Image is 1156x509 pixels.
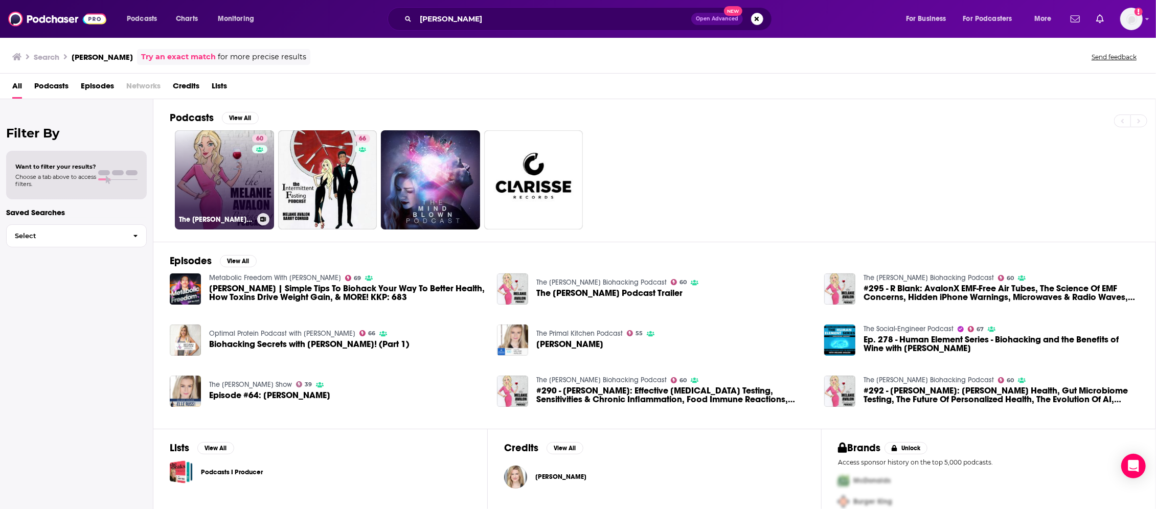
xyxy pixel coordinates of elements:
[504,460,805,493] button: Melanie AvalonMelanie Avalon
[497,376,528,407] img: #290 - Vince Ojeda: Effective Food Sensitivity Testing, Sensitivities & Chronic Inflammation, Foo...
[968,326,984,332] a: 67
[536,340,603,349] a: Melanie Avalon
[864,325,954,333] a: The Social-Engineer Podcast
[278,130,377,229] a: 66
[1027,11,1064,27] button: open menu
[497,273,528,305] a: The Melanie Avalon Podcast Trailer
[535,473,586,481] a: Melanie Avalon
[7,233,125,239] span: Select
[209,391,330,400] a: Episode #64: Melanie Avalon
[212,78,227,99] span: Lists
[15,163,96,170] span: Want to filter your results?
[853,476,891,485] span: McDonalds
[853,497,892,506] span: Burger King
[547,442,583,454] button: View All
[824,325,855,356] img: Ep. 278 - Human Element Series - Biohacking and the Benefits of Wine with Melanie Avalon
[679,378,687,383] span: 60
[170,376,201,407] img: Episode #64: Melanie Avalon
[864,284,1139,302] a: #295 - R Blank: AvalonX EMF-Free Air Tubes, The Science Of EMF Concerns, Hidden iPhone Warnings, ...
[170,325,201,356] a: Biohacking Secrets with Melanie Avalon! (Part 1)
[81,78,114,99] a: Episodes
[671,279,687,285] a: 60
[296,381,312,387] a: 39
[222,112,259,124] button: View All
[175,130,274,229] a: 60The [PERSON_NAME] Biohacking Podcast
[864,376,994,384] a: The Melanie Avalon Biohacking Podcast
[170,273,201,305] img: Melanie Avalon | Simple Tips To Biohack Your Way To Better Health, How Toxins Drive Weight Gain, ...
[998,377,1014,383] a: 60
[824,273,855,305] img: #295 - R Blank: AvalonX EMF-Free Air Tubes, The Science Of EMF Concerns, Hidden iPhone Warnings, ...
[397,7,782,31] div: Search podcasts, credits, & more...
[169,11,204,27] a: Charts
[691,13,743,25] button: Open AdvancedNew
[170,442,189,454] h2: Lists
[536,386,812,404] span: #290 - [PERSON_NAME]: Effective [MEDICAL_DATA] Testing, Sensitivities & Chronic Inflammation, Foo...
[864,335,1139,353] span: Ep. 278 - Human Element Series - Biohacking and the Benefits of Wine with [PERSON_NAME]
[141,51,216,63] a: Try an exact match
[256,134,263,144] span: 60
[671,377,687,383] a: 60
[906,12,946,26] span: For Business
[209,340,410,349] span: Biohacking Secrets with [PERSON_NAME]! (Part 1)
[834,470,853,491] img: First Pro Logo
[536,278,667,287] a: The Melanie Avalon Biohacking Podcast
[220,255,257,267] button: View All
[679,280,687,285] span: 60
[1067,10,1084,28] a: Show notifications dropdown
[305,382,312,387] span: 39
[197,442,234,454] button: View All
[6,126,147,141] h2: Filter By
[504,442,583,454] a: CreditsView All
[1089,53,1140,61] button: Send feedback
[72,52,133,62] h3: [PERSON_NAME]
[209,284,485,302] a: Melanie Avalon | Simple Tips To Biohack Your Way To Better Health, How Toxins Drive Weight Gain, ...
[1092,10,1108,28] a: Show notifications dropdown
[824,376,855,407] img: #292 - Leo Grady: Jona Health, Gut Microbiome Testing, The Future Of Personalized Health, The Evo...
[536,386,812,404] a: #290 - Vince Ojeda: Effective Food Sensitivity Testing, Sensitivities & Chronic Inflammation, Foo...
[12,78,22,99] a: All
[252,134,267,143] a: 60
[885,442,928,454] button: Unlock
[355,134,370,143] a: 66
[170,254,212,267] h2: Episodes
[359,330,376,336] a: 66
[6,224,147,247] button: Select
[170,442,234,454] a: ListsView All
[504,442,538,454] h2: Credits
[209,340,410,349] a: Biohacking Secrets with Melanie Avalon! (Part 1)
[963,12,1012,26] span: For Podcasters
[345,275,361,281] a: 69
[6,207,147,217] p: Saved Searches
[209,273,341,282] a: Metabolic Freedom With Ben Azadi
[536,289,683,297] span: The [PERSON_NAME] Podcast Trailer
[15,173,96,188] span: Choose a tab above to access filters.
[170,254,257,267] a: EpisodesView All
[209,391,330,400] span: Episode #64: [PERSON_NAME]
[127,12,157,26] span: Podcasts
[416,11,691,27] input: Search podcasts, credits, & more...
[170,460,193,483] a: Podcasts I Producer
[8,9,106,29] img: Podchaser - Follow, Share and Rate Podcasts
[864,386,1139,404] a: #292 - Leo Grady: Jona Health, Gut Microbiome Testing, The Future Of Personalized Health, The Evo...
[1135,8,1143,16] svg: Add a profile image
[504,466,527,489] img: Melanie Avalon
[497,325,528,356] a: Melanie Avalon
[201,467,263,478] a: Podcasts I Producer
[179,215,253,224] h3: The [PERSON_NAME] Biohacking Podcast
[536,340,603,349] span: [PERSON_NAME]
[209,380,292,389] a: The Elle Russ Show
[536,329,623,338] a: The Primal Kitchen Podcast
[1007,276,1014,281] span: 60
[636,331,643,336] span: 55
[170,111,214,124] h2: Podcasts
[864,386,1139,404] span: #292 - [PERSON_NAME]: [PERSON_NAME] Health, Gut Microbiome Testing, The Future Of Personalized He...
[34,78,69,99] a: Podcasts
